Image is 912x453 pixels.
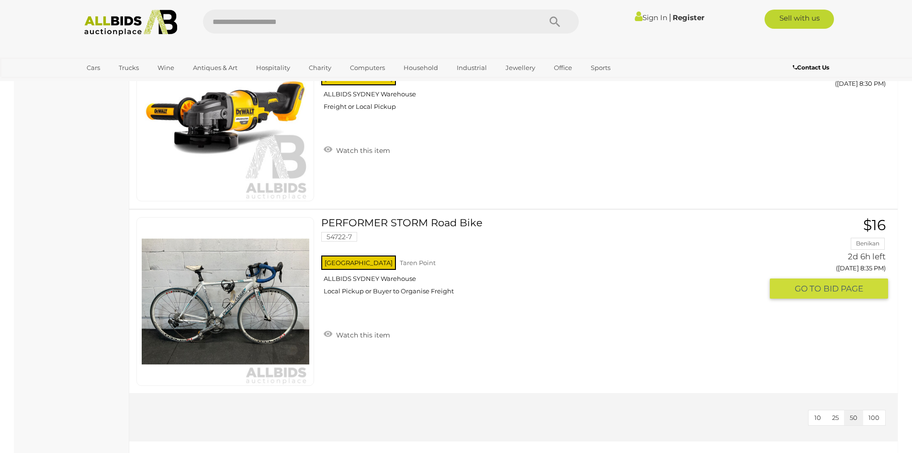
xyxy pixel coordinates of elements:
span: 50 [850,414,857,421]
a: Watch this item [321,327,393,341]
a: Watch this item [321,142,393,157]
a: Antiques & Art [187,60,244,76]
a: $16 Benikan 2d 6h left ([DATE] 8:35 PM) GO TOBID PAGE [777,217,888,300]
a: Cars [80,60,106,76]
span: Watch this item [334,146,390,155]
img: Allbids.com.au [79,10,183,36]
button: 100 [863,410,885,425]
a: Contact Us [793,62,832,73]
a: Sell with us [765,10,834,29]
a: Charity [303,60,338,76]
button: GO TOBID PAGE [770,279,888,299]
a: PERFORMER STORM Road Bike 54722-7 [GEOGRAPHIC_DATA] Taren Point ALLBIDS SYDNEY Warehouse Local Pi... [328,217,762,302]
a: Computers [344,60,391,76]
a: Hospitality [250,60,296,76]
span: | [669,12,671,23]
span: GO TO [795,283,823,294]
a: Register [673,13,704,22]
button: Search [531,10,579,34]
button: 50 [844,410,863,425]
b: Contact Us [793,64,829,71]
a: Household [397,60,444,76]
a: Trucks [113,60,145,76]
span: Watch this item [334,331,390,339]
a: DeWALT (DCG414) Angle Grinder 54722-32 [GEOGRAPHIC_DATA] Taren Point ALLBIDS SYDNEY Warehouse Fre... [328,33,762,118]
a: [GEOGRAPHIC_DATA] [80,76,161,92]
span: 10 [814,414,821,421]
a: Office [548,60,578,76]
a: Sign In [635,13,667,22]
a: Industrial [450,60,493,76]
span: $16 [863,216,886,234]
span: BID PAGE [823,283,863,294]
img: 54722-32f.jpeg [142,33,309,201]
a: Wine [151,60,180,76]
span: 25 [832,414,839,421]
a: Jewellery [499,60,541,76]
button: 25 [826,410,844,425]
a: $57 wogboy27 2d 6h left ([DATE] 8:30 PM) [777,33,888,93]
img: 54722-7br.jpeg [142,218,309,385]
button: 10 [809,410,827,425]
span: 100 [868,414,879,421]
a: Sports [585,60,617,76]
